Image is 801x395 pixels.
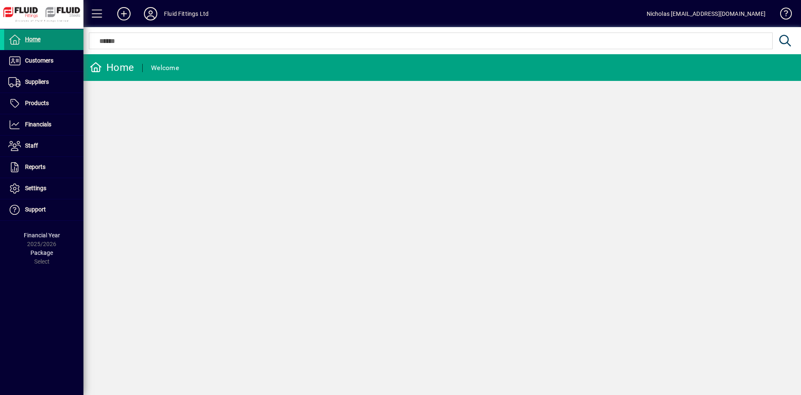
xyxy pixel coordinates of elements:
a: Suppliers [4,72,83,93]
div: Fluid Fittings Ltd [164,7,209,20]
span: Home [25,36,40,43]
a: Products [4,93,83,114]
a: Settings [4,178,83,199]
a: Reports [4,157,83,178]
span: Support [25,206,46,213]
span: Financial Year [24,232,60,239]
span: Financials [25,121,51,128]
span: Reports [25,164,45,170]
div: Welcome [151,61,179,75]
span: Products [25,100,49,106]
div: Nicholas [EMAIL_ADDRESS][DOMAIN_NAME] [647,7,766,20]
span: Package [30,249,53,256]
span: Staff [25,142,38,149]
button: Profile [137,6,164,21]
span: Customers [25,57,53,64]
a: Financials [4,114,83,135]
a: Customers [4,50,83,71]
div: Home [90,61,134,74]
a: Staff [4,136,83,156]
span: Suppliers [25,78,49,85]
a: Support [4,199,83,220]
span: Settings [25,185,46,191]
button: Add [111,6,137,21]
a: Knowledge Base [774,2,791,29]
